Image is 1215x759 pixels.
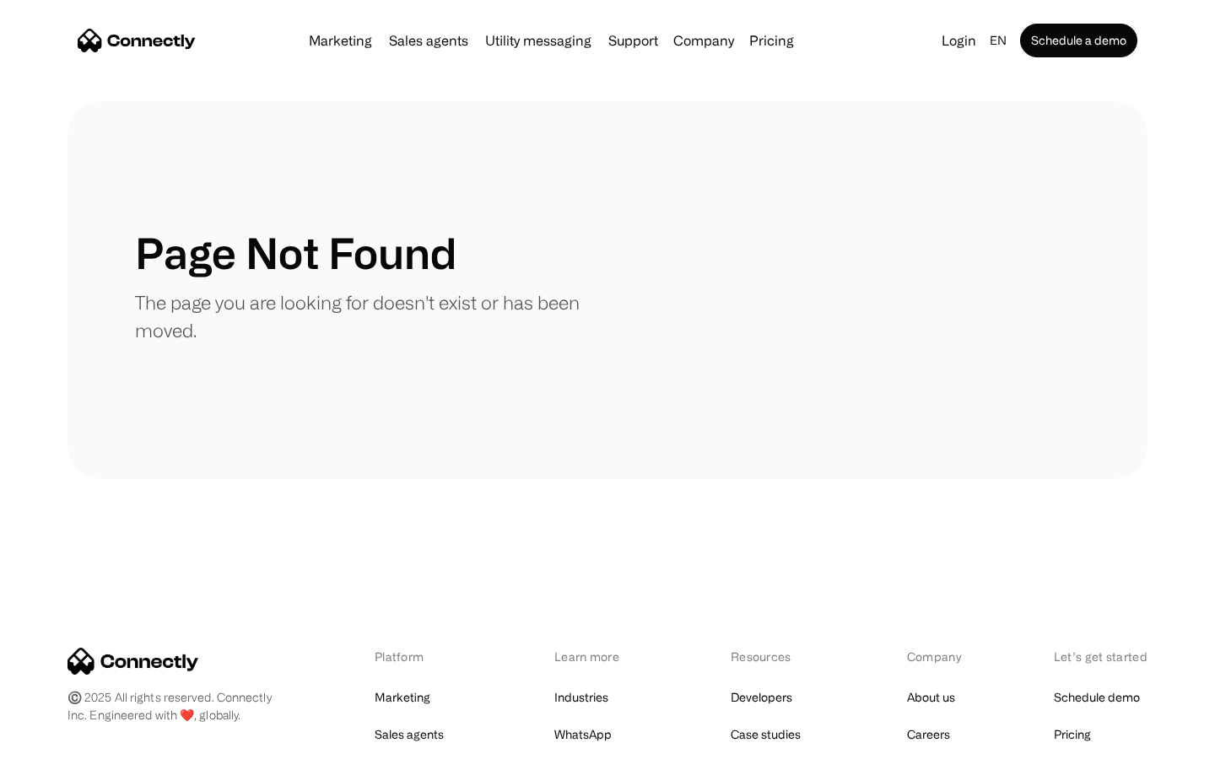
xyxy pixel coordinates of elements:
[554,723,612,746] a: WhatsApp
[1054,686,1140,709] a: Schedule demo
[375,686,430,709] a: Marketing
[302,34,379,47] a: Marketing
[731,723,801,746] a: Case studies
[731,648,819,665] div: Resources
[602,34,665,47] a: Support
[34,729,101,753] ul: Language list
[375,648,467,665] div: Platform
[17,728,101,753] aside: Language selected: English
[673,29,734,52] div: Company
[554,686,608,709] a: Industries
[382,34,475,47] a: Sales agents
[907,648,966,665] div: Company
[135,288,607,344] p: The page you are looking for doesn't exist or has been moved.
[731,686,792,709] a: Developers
[907,686,955,709] a: About us
[935,29,983,52] a: Login
[478,34,598,47] a: Utility messaging
[742,34,801,47] a: Pricing
[1054,648,1147,665] div: Let’s get started
[135,228,456,278] h1: Page Not Found
[990,29,1007,52] div: en
[907,723,950,746] a: Careers
[1054,723,1091,746] a: Pricing
[554,648,643,665] div: Learn more
[375,723,444,746] a: Sales agents
[1020,24,1137,57] a: Schedule a demo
